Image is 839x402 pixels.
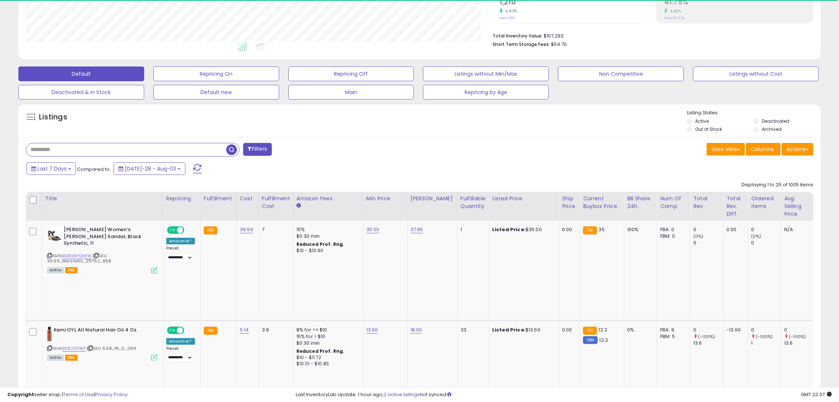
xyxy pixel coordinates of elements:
[664,16,685,20] small: Prev: 39.97%
[746,143,781,155] button: Columns
[87,345,136,351] span: | SKU: 5.58_PK_0_2614
[204,195,234,202] div: Fulfillment
[693,340,723,347] div: 13.6
[296,340,358,347] div: $0.30 min
[687,110,821,116] p: Listing States:
[726,195,745,218] div: Total Rev. Diff.
[47,226,157,273] div: ASIN:
[384,391,420,398] a: 2 active listings
[784,195,811,218] div: Avg Selling Price
[64,226,153,249] b: [PERSON_NAME] Women's [PERSON_NAME] Sandal, Black Synthetic, 11
[693,226,723,233] div: 0
[500,16,515,20] small: Prev: 1,133
[784,327,814,333] div: 0
[296,248,358,254] div: $10 - $10.90
[558,67,684,81] button: Non Competitive
[47,355,64,361] span: All listings currently available for purchase on Amazon
[695,126,722,132] label: Out of Stock
[54,327,143,335] b: Kemi OYL All Natural Hair Oil 4 Oz.
[166,346,195,363] div: Preset:
[39,112,67,122] h5: Listings
[600,337,608,344] span: 12.2
[698,334,715,340] small: (-100%)
[296,391,832,398] div: Last InventoryLab Update: 1 hour ago, not synced.
[461,195,486,210] div: Fulfillable Quantity
[751,240,781,246] div: 0
[751,233,761,239] small: (0%)
[168,327,177,333] span: ON
[801,391,832,398] span: 2025-08-11 22:37 GMT
[627,195,654,210] div: BB Share 24h.
[784,226,808,233] div: N/A
[166,195,198,202] div: Repricing
[410,226,423,233] a: 37.95
[262,327,288,333] div: 3.9
[599,326,608,333] span: 12.2
[789,334,806,340] small: (-100%)
[492,195,556,202] div: Listed Price
[262,195,290,210] div: Fulfillment Cost
[95,391,128,398] a: Privacy Policy
[366,195,404,202] div: Min Price
[493,33,543,39] b: Total Inventory Value:
[583,327,597,335] small: FBA
[782,143,813,155] button: Actions
[492,326,526,333] b: Listed Price:
[183,227,195,233] span: OFF
[562,195,577,210] div: Ship Price
[492,327,553,333] div: $13.60
[503,8,518,14] small: 6.80%
[423,85,549,100] button: Repricing by Age
[18,85,144,100] button: Deactivated & In Stock
[461,226,483,233] div: 1
[784,340,814,347] div: 13.6
[583,336,597,344] small: FBM
[168,227,177,233] span: ON
[693,67,819,81] button: Listings without Cost
[166,246,195,262] div: Preset:
[47,226,62,241] img: 41OT1P9uIXL._SL40_.jpg
[45,195,160,202] div: Title
[7,391,34,398] strong: Copyright
[726,226,742,233] div: 0.00
[695,118,709,124] label: Active
[296,202,301,209] small: Amazon Fees.
[47,327,157,360] div: ASIN:
[366,326,378,334] a: 13.60
[693,327,723,333] div: 0
[751,226,781,233] div: 0
[660,226,685,233] div: FBA: 0
[296,361,358,367] div: $10.01 - $10.83
[583,195,621,210] div: Current Buybox Price
[551,41,567,48] span: $54.70
[296,327,358,333] div: 8% for <= $10
[751,327,781,333] div: 0
[125,165,176,172] span: [DATE]-28 - Aug-03
[742,182,813,189] div: Displaying 1 to 25 of 1005 items
[751,340,781,347] div: 1
[751,146,774,153] span: Columns
[660,327,685,333] div: FBA: 9
[288,85,414,100] button: Main
[296,333,358,340] div: 15% for > $10
[18,67,144,81] button: Default
[7,391,128,398] div: seller snap | |
[114,162,185,175] button: [DATE]-28 - Aug-03
[461,327,483,333] div: 33
[562,327,574,333] div: 0.00
[693,195,720,210] div: Total Rev.
[62,253,92,259] a: B08GNYQHXW
[26,162,76,175] button: Last 7 Days
[166,338,195,345] div: Amazon AI *
[63,391,94,398] a: Terms of Use
[296,241,345,247] b: Reduced Prof. Rng.
[47,267,64,273] span: All listings currently available for purchase on Amazon
[726,327,742,333] div: -13.60
[423,67,549,81] button: Listings without Min/Max
[47,253,111,264] span: | SKU: 39.99_Marshalls_297152_858
[183,327,195,333] span: OFF
[693,233,704,239] small: (0%)
[47,327,52,341] img: 31l5MPp2F2L._SL40_.jpg
[583,226,597,234] small: FBA
[288,67,414,81] button: Repricing Off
